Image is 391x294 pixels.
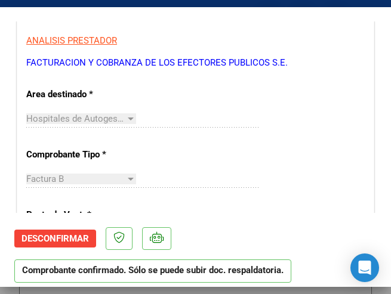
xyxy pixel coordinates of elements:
p: Comprobante confirmado. Sólo se puede subir doc. respaldatoria. [14,259,291,283]
span: Desconfirmar [21,233,89,244]
p: Comprobante Tipo * [26,148,128,162]
div: Open Intercom Messenger [350,253,379,282]
button: Desconfirmar [14,230,96,247]
p: Area destinado * [26,88,128,101]
span: Hospitales de Autogestión - Afiliaciones [26,113,187,124]
span: Factura B [26,174,64,184]
p: FACTURACION Y COBRANZA DE LOS EFECTORES PUBLICOS S.E. [26,56,365,70]
p: Punto de Venta [26,208,128,222]
span: ANALISIS PRESTADOR [26,35,117,46]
